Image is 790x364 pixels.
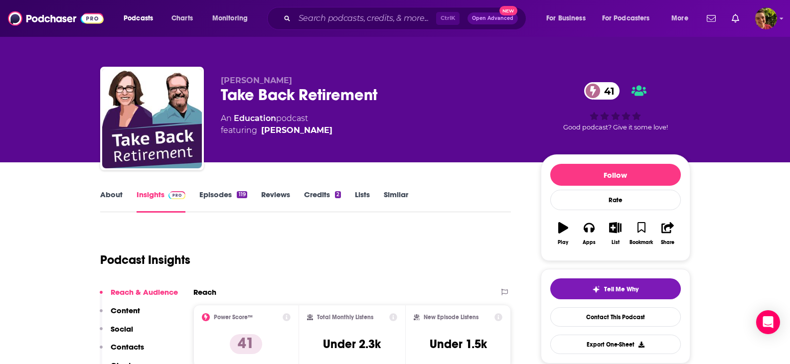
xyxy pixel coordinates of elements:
[558,240,568,245] div: Play
[304,190,341,213] a: Credits2
[165,10,199,26] a: Charts
[592,285,600,293] img: tell me why sparkle
[100,287,178,306] button: Reach & Audience
[100,306,140,324] button: Content
[604,285,638,293] span: Tell Me Why
[221,113,332,136] div: An podcast
[237,191,247,198] div: 119
[8,9,104,28] img: Podchaser - Follow, Share and Rate Podcasts
[100,252,190,267] h1: Podcast Insights
[117,10,166,26] button: open menu
[168,191,186,199] img: Podchaser Pro
[550,164,681,186] button: Follow
[234,114,276,123] a: Education
[295,10,436,26] input: Search podcasts, credits, & more...
[430,337,487,352] h3: Under 1.5k
[594,82,620,100] span: 41
[539,10,598,26] button: open menu
[550,335,681,354] button: Export One-Sheet
[654,216,680,251] button: Share
[111,324,133,334] p: Social
[546,11,586,25] span: For Business
[563,123,668,131] span: Good podcast? Give it some love!
[100,342,144,361] button: Contacts
[602,216,628,251] button: List
[230,334,262,354] p: 41
[630,240,653,245] div: Bookmark
[221,124,332,136] span: featuring
[583,240,596,245] div: Apps
[755,7,777,29] span: Logged in as Marz
[755,7,777,29] img: User Profile
[124,11,153,25] span: Podcasts
[261,190,290,213] a: Reviews
[703,10,720,27] a: Show notifications dropdown
[221,76,292,85] span: [PERSON_NAME]
[102,69,202,168] img: Take Back Retirement
[468,12,518,24] button: Open AdvancedNew
[664,10,701,26] button: open menu
[584,82,620,100] a: 41
[323,337,381,352] h3: Under 2.3k
[100,324,133,343] button: Social
[755,7,777,29] button: Show profile menu
[212,11,248,25] span: Monitoring
[499,6,517,15] span: New
[111,342,144,352] p: Contacts
[384,190,408,213] a: Similar
[261,124,332,136] div: [PERSON_NAME]
[111,287,178,297] p: Reach & Audience
[550,278,681,299] button: tell me why sparkleTell Me Why
[424,314,478,321] h2: New Episode Listens
[214,314,253,321] h2: Power Score™
[137,190,186,213] a: InsightsPodchaser Pro
[100,190,123,213] a: About
[602,11,650,25] span: For Podcasters
[576,216,602,251] button: Apps
[317,314,373,321] h2: Total Monthly Listens
[550,216,576,251] button: Play
[335,191,341,198] div: 2
[541,76,690,137] div: 41Good podcast? Give it some love!
[728,10,743,27] a: Show notifications dropdown
[355,190,370,213] a: Lists
[671,11,688,25] span: More
[596,10,664,26] button: open menu
[629,216,654,251] button: Bookmark
[205,10,261,26] button: open menu
[612,240,620,245] div: List
[111,306,140,315] p: Content
[436,12,460,25] span: Ctrl K
[550,190,681,210] div: Rate
[661,240,674,245] div: Share
[199,190,247,213] a: Episodes119
[171,11,193,25] span: Charts
[277,7,536,30] div: Search podcasts, credits, & more...
[472,16,513,21] span: Open Advanced
[193,287,216,297] h2: Reach
[756,310,780,334] div: Open Intercom Messenger
[550,307,681,327] a: Contact This Podcast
